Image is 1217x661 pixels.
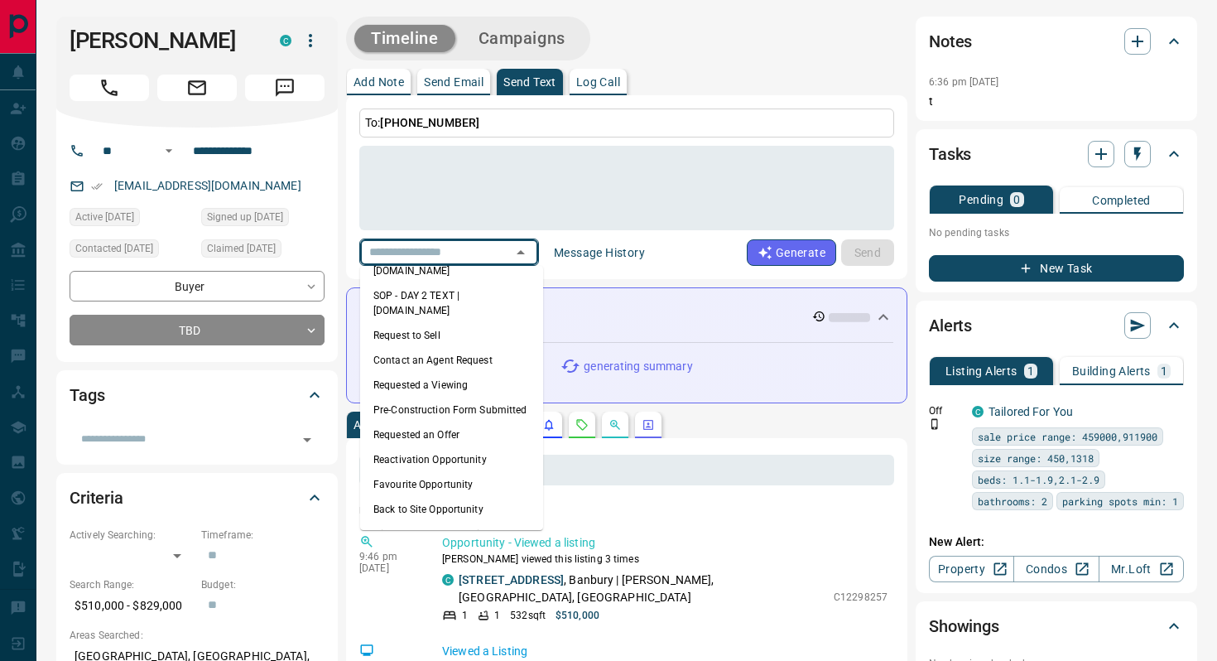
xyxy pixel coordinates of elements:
div: condos.ca [280,35,291,46]
p: Budget: [201,577,325,592]
p: Add Note [354,76,404,88]
button: Open [296,428,319,451]
h2: Alerts [929,312,972,339]
p: [PERSON_NAME] viewed this listing 3 times [442,552,887,567]
p: Actively Searching: [70,528,193,543]
span: sale price range: 459000,911900 [978,428,1157,445]
span: Contacted [DATE] [75,240,153,257]
p: , Banbury | [PERSON_NAME], [GEOGRAPHIC_DATA], [GEOGRAPHIC_DATA] [459,572,825,606]
div: Wed Jun 11 2025 [70,239,193,263]
li: Contact an Agent Request [360,348,543,373]
button: Generate [747,239,836,266]
p: No pending tasks [929,220,1184,245]
svg: Email Verified [91,181,103,192]
p: 6:36 pm [DATE] [929,76,999,88]
span: Message [245,75,325,101]
li: Request to Sell [360,323,543,348]
span: Email [157,75,237,101]
span: [PHONE_NUMBER] [380,116,479,129]
span: beds: 1.1-1.9,2.1-2.9 [978,471,1099,488]
div: Sun Jun 01 2025 [201,239,325,263]
span: parking spots min: 1 [1062,493,1178,509]
li: Reactivation Opportunity [360,447,543,472]
li: Pre-Construction Form Submitted [360,398,543,422]
p: To: [359,109,894,138]
div: Showings [929,606,1184,646]
div: TBD [70,315,325,345]
button: New Task [929,255,1184,282]
div: Tags [70,375,325,415]
p: Viewed a Listing [442,643,887,660]
h1: [PERSON_NAME] [70,27,255,54]
p: Search Range: [70,577,193,592]
span: size range: 450,1318 [978,450,1094,466]
span: Signed up [DATE] [207,209,283,225]
div: condos.ca [972,406,984,417]
span: bathrooms: 2 [978,493,1047,509]
p: C12298257 [834,590,887,605]
a: [STREET_ADDRESS] [459,573,564,586]
p: generating summary [584,358,692,375]
svg: Opportunities [608,418,622,432]
h2: Notes [929,28,972,55]
div: Tasks [929,134,1184,174]
a: [EMAIL_ADDRESS][DOMAIN_NAME] [114,179,301,192]
a: Condos [1013,556,1099,582]
p: Timeframe: [201,528,325,543]
li: Requested an Offer [360,422,543,447]
span: Active [DATE] [75,209,134,225]
p: New Alert: [929,533,1184,551]
svg: Push Notification Only [929,418,940,430]
p: Completed [1092,195,1151,206]
span: Claimed [DATE] [207,240,276,257]
li: High Interest Opportunity [360,522,543,547]
h2: Tasks [929,141,971,167]
p: 1 [494,608,500,623]
h2: Showings [929,613,999,639]
div: Criteria [70,478,325,518]
p: 9:46 pm [359,551,417,562]
h2: Criteria [70,485,123,511]
p: Listing Alerts [945,365,1017,377]
button: Close [509,241,532,264]
p: Log Call [576,76,620,88]
p: 1 [462,608,468,623]
svg: Requests [575,418,589,432]
a: Mr.Loft [1099,556,1184,582]
div: Activity Summary [360,302,893,332]
p: Building Alerts [1072,365,1151,377]
li: SOP - DAY 2 TEXT | [DOMAIN_NAME] [360,283,543,323]
li: Back to Site Opportunity [360,497,543,522]
p: $510,000 [556,608,599,623]
button: Timeline [354,25,455,52]
p: Pending [959,194,1003,205]
a: Tailored For You [989,405,1073,418]
button: Open [159,141,179,161]
li: Requested a Viewing [360,373,543,398]
button: Campaigns [462,25,582,52]
p: 532 sqft [510,608,546,623]
div: Buyer [70,271,325,302]
div: Alerts [929,306,1184,345]
p: 1 [1161,365,1167,377]
svg: Listing Alerts [542,418,556,432]
p: [DATE] [359,503,417,514]
a: Property [929,556,1014,582]
p: 1 [1027,365,1034,377]
p: $510,000 - $829,000 [70,592,193,620]
p: t [929,93,1184,110]
p: Send Email [424,76,483,88]
p: Off [929,403,962,418]
p: 0 [1013,194,1020,205]
svg: Agent Actions [642,418,655,432]
p: [DATE] [359,562,417,574]
div: Notes [929,22,1184,61]
p: Opportunity - Viewed a listing [442,534,887,552]
p: Areas Searched: [70,628,325,643]
li: Favourite Opportunity [360,472,543,497]
h2: Tags [70,382,104,408]
button: Message History [544,239,655,266]
span: Call [70,75,149,101]
div: condos.ca [442,574,454,586]
p: Send Text [503,76,556,88]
